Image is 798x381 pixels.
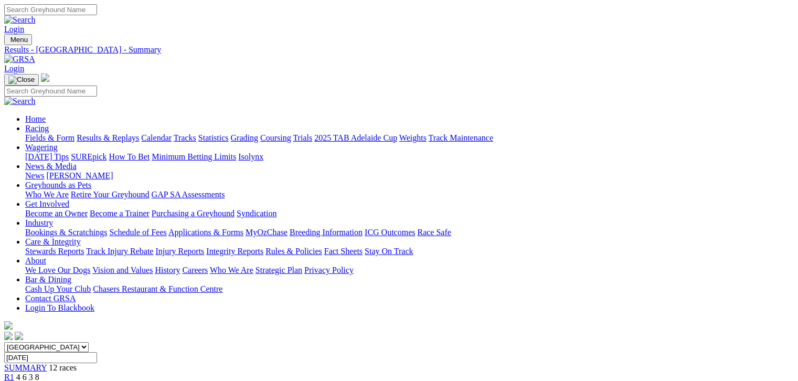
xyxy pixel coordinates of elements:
[109,152,150,161] a: How To Bet
[198,133,229,142] a: Statistics
[4,74,39,86] button: Toggle navigation
[25,124,49,133] a: Racing
[25,266,794,275] div: About
[25,171,794,181] div: News & Media
[25,237,81,246] a: Care & Integrity
[25,162,77,171] a: News & Media
[25,256,46,265] a: About
[71,152,107,161] a: SUREpick
[141,133,172,142] a: Calendar
[90,209,150,218] a: Become a Trainer
[25,294,76,303] a: Contact GRSA
[4,363,47,372] a: SUMMARY
[237,209,276,218] a: Syndication
[25,152,794,162] div: Wagering
[41,73,49,82] img: logo-grsa-white.png
[4,86,97,97] input: Search
[256,266,302,274] a: Strategic Plan
[290,228,363,237] a: Breeding Information
[25,209,794,218] div: Get Involved
[71,190,150,199] a: Retire Your Greyhound
[4,34,32,45] button: Toggle navigation
[324,247,363,256] a: Fact Sheets
[246,228,288,237] a: MyOzChase
[25,171,44,180] a: News
[25,266,90,274] a: We Love Our Dogs
[210,266,253,274] a: Who We Are
[168,228,243,237] a: Applications & Forms
[86,247,153,256] a: Track Injury Rebate
[25,228,107,237] a: Bookings & Scratchings
[25,228,794,237] div: Industry
[93,284,222,293] a: Chasers Restaurant & Function Centre
[25,284,794,294] div: Bar & Dining
[4,15,36,25] img: Search
[152,209,235,218] a: Purchasing a Greyhound
[399,133,427,142] a: Weights
[49,363,77,372] span: 12 races
[182,266,208,274] a: Careers
[25,247,84,256] a: Stewards Reports
[25,181,91,189] a: Greyhounds as Pets
[25,133,75,142] a: Fields & Form
[25,133,794,143] div: Racing
[238,152,263,161] a: Isolynx
[417,228,451,237] a: Race Safe
[8,76,35,84] img: Close
[206,247,263,256] a: Integrity Reports
[314,133,397,142] a: 2025 TAB Adelaide Cup
[77,133,139,142] a: Results & Replays
[4,55,35,64] img: GRSA
[92,266,153,274] a: Vision and Values
[304,266,354,274] a: Privacy Policy
[10,36,28,44] span: Menu
[365,228,415,237] a: ICG Outcomes
[25,275,71,284] a: Bar & Dining
[260,133,291,142] a: Coursing
[265,247,322,256] a: Rules & Policies
[4,25,24,34] a: Login
[4,352,97,363] input: Select date
[4,64,24,73] a: Login
[25,152,69,161] a: [DATE] Tips
[25,114,46,123] a: Home
[155,247,204,256] a: Injury Reports
[365,247,413,256] a: Stay On Track
[152,152,236,161] a: Minimum Betting Limits
[4,97,36,106] img: Search
[25,190,69,199] a: Who We Are
[25,218,53,227] a: Industry
[46,171,113,180] a: [PERSON_NAME]
[174,133,196,142] a: Tracks
[109,228,166,237] a: Schedule of Fees
[4,332,13,340] img: facebook.svg
[25,303,94,312] a: Login To Blackbook
[429,133,493,142] a: Track Maintenance
[25,199,69,208] a: Get Involved
[25,143,58,152] a: Wagering
[4,321,13,330] img: logo-grsa-white.png
[4,4,97,15] input: Search
[293,133,312,142] a: Trials
[25,209,88,218] a: Become an Owner
[15,332,23,340] img: twitter.svg
[155,266,180,274] a: History
[25,247,794,256] div: Care & Integrity
[4,45,794,55] a: Results - [GEOGRAPHIC_DATA] - Summary
[231,133,258,142] a: Grading
[25,190,794,199] div: Greyhounds as Pets
[25,284,91,293] a: Cash Up Your Club
[152,190,225,199] a: GAP SA Assessments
